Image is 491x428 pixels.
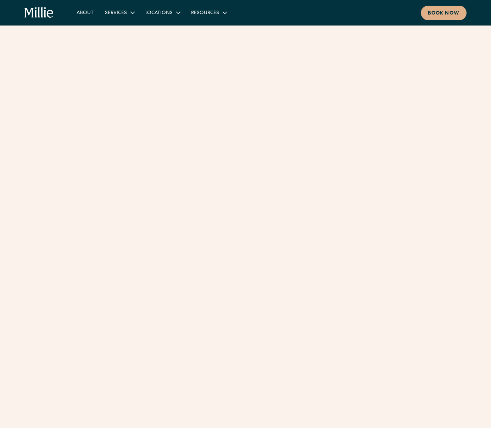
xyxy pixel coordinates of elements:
[24,7,54,18] a: home
[185,7,232,18] div: Resources
[145,10,173,17] div: Locations
[71,7,99,18] a: About
[140,7,185,18] div: Locations
[105,10,127,17] div: Services
[99,7,140,18] div: Services
[428,10,459,17] div: Book now
[421,6,467,20] a: Book now
[191,10,219,17] div: Resources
